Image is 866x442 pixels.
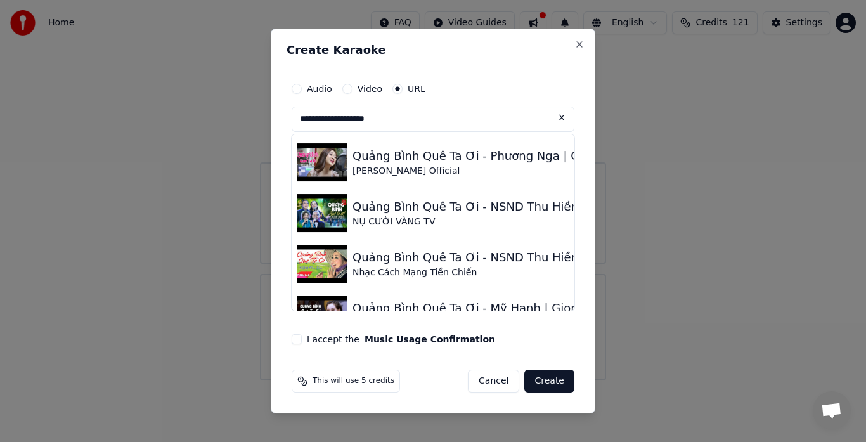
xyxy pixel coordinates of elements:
[358,84,382,93] label: Video
[297,296,347,334] img: Quảng Bình Quê Ta Ơi - Mỹ Hạnh | Giọng Hát Chạm Đến Trái Tim Người Nghe
[352,147,740,165] div: Quảng Bình Quê Ta Ơi - Phương Nga | Giọng Hát Chạm Đến Trái Tim
[468,370,519,393] button: Cancel
[352,266,578,279] div: Nhạc Cách Mạng Tiền Chiến
[408,84,425,93] label: URL
[524,370,574,393] button: Create
[297,245,347,283] img: Quảng Bình Quê Ta Ơi - NSND Thu Hiền
[292,291,574,324] button: Advanced
[352,249,578,266] div: Quảng Bình Quê Ta Ơi - NSND Thu Hiền
[313,376,394,386] span: This will use 5 credits
[297,143,347,181] img: Quảng Bình Quê Ta Ơi - Phương Nga | Giọng Hát Chạm Đến Trái Tim
[297,194,347,232] img: Quảng Bình Quê Ta Ơi - NSND Thu Hiền & NSND Trung Đức & NSND Thanh Hoa & NSND Quang Thọ |Tết Vạn Lộc
[352,299,791,317] div: Quảng Bình Quê Ta Ơi - Mỹ Hạnh | Giọng Hát Chạm Đến Trái Tim Người Nghe
[307,84,332,93] label: Audio
[287,44,579,56] h2: Create Karaoke
[307,335,495,344] label: I accept the
[365,335,495,344] button: I accept the
[352,165,740,178] div: [PERSON_NAME] Official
